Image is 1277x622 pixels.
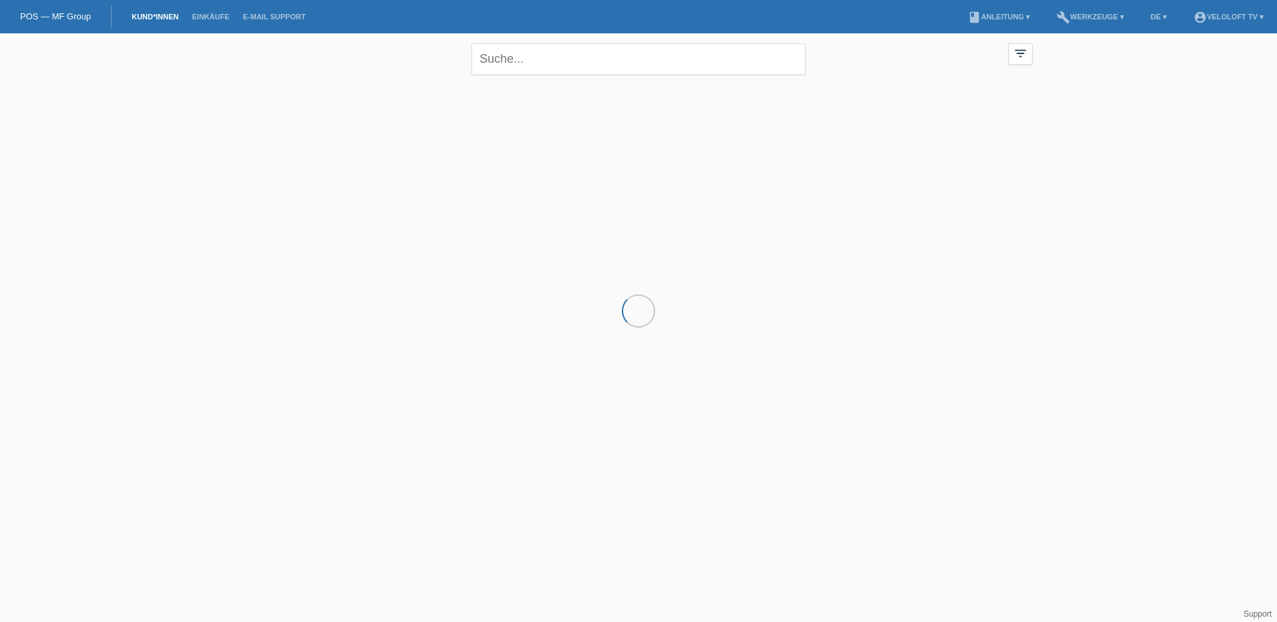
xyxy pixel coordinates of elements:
input: Suche... [472,43,805,75]
a: account_circleVeloLoft TV ▾ [1187,13,1270,21]
a: buildWerkzeuge ▾ [1050,13,1131,21]
i: build [1057,11,1070,24]
i: filter_list [1013,46,1028,61]
a: Support [1244,609,1272,619]
a: bookAnleitung ▾ [961,13,1037,21]
i: book [968,11,981,24]
a: Kund*innen [125,13,185,21]
a: Einkäufe [185,13,236,21]
i: account_circle [1194,11,1207,24]
a: DE ▾ [1144,13,1173,21]
a: POS — MF Group [20,11,91,21]
a: E-Mail Support [236,13,313,21]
